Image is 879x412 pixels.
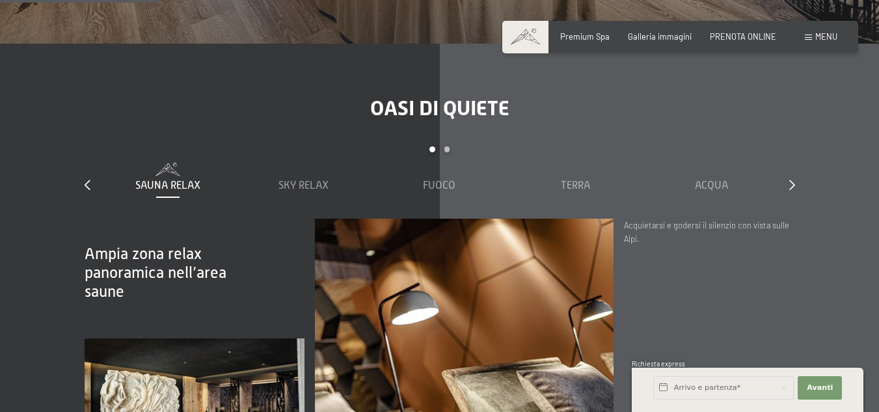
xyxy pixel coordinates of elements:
[100,146,779,163] div: Carousel Pagination
[807,383,833,393] span: Avanti
[628,31,692,42] a: Galleria immagini
[561,180,590,191] span: Terra
[632,360,685,368] span: Richiesta express
[710,31,776,42] a: PRENOTA ONLINE
[695,180,728,191] span: Acqua
[798,376,842,400] button: Avanti
[370,96,509,120] span: Oasi di quiete
[815,31,837,42] span: Menu
[135,180,200,191] span: Sauna relax
[278,180,329,191] span: Sky Relax
[423,180,455,191] span: Fuoco
[560,31,610,42] a: Premium Spa
[429,146,435,152] div: Carousel Page 1 (Current Slide)
[624,219,794,245] p: Acquietarsi e godersi il silenzio con vista sulle Alpi.
[444,146,450,152] div: Carousel Page 2
[85,245,226,300] span: Ampia zona relax panoramica nell’area saune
